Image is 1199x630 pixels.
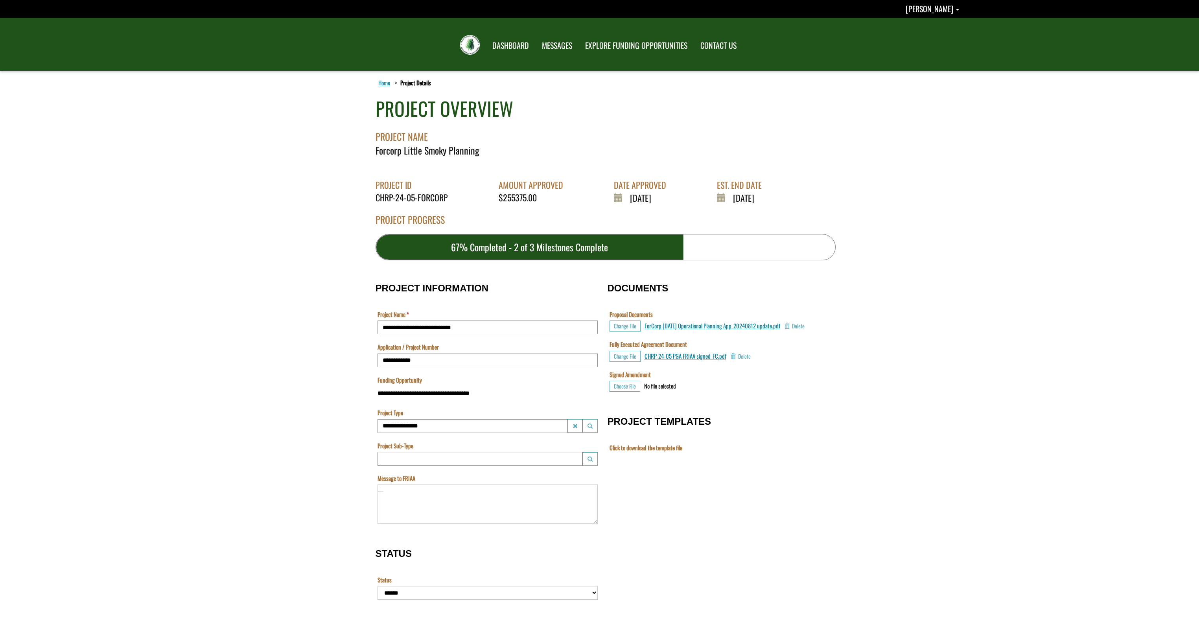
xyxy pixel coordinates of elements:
h3: PROJECT INFORMATION [376,283,600,293]
div: DATE APPROVED [614,179,672,191]
label: Status [378,576,392,584]
fieldset: STATUS [376,540,600,608]
button: Delete [730,351,751,362]
input: Project Sub-Type [378,452,583,466]
input: Project Name [378,321,598,334]
a: CONTACT US [694,36,742,55]
div: EST. END DATE [717,179,768,191]
label: Project Sub-Type [378,442,413,450]
h3: PROJECT TEMPLATES [608,416,824,427]
fieldset: PROJECT INFORMATION [376,275,600,532]
fieldset: Section [376,616,600,630]
div: [DATE] [717,192,768,204]
a: Bob Christian [906,3,959,15]
div: PROJECT PROGRESS [376,213,836,234]
nav: Main Navigation [485,33,742,55]
a: CHRP-24-05 PGA FRIAA signed_FC.pdf [645,352,726,360]
label: Project Name [378,310,409,319]
fieldset: PROJECT TEMPLATES [608,408,824,462]
div: PROJECT ID [376,179,454,191]
a: Home [377,77,392,88]
li: Project Details [393,79,431,87]
button: Choose File for Signed Amendment [610,381,640,392]
button: Project Type Launch lookup modal [582,419,598,433]
label: Signed Amendment [610,370,651,379]
div: [DATE] [614,192,672,204]
a: MESSAGES [536,36,578,55]
div: PROJECT OVERVIEW [376,95,513,122]
input: Project Type [378,419,568,433]
div: 67% Completed - 2 of 3 Milestones Complete [376,234,684,260]
div: CHRP-24-05-FORCORP [376,192,454,204]
div: PROJECT NAME [376,122,836,144]
button: Project Sub-Type Launch lookup modal [582,452,598,466]
h3: STATUS [376,549,600,559]
img: FRIAA Submissions Portal [460,35,480,55]
button: Project Type Clear lookup field [567,419,583,433]
textarea: Message to FRIAA [378,484,598,524]
input: Funding Opportunity [378,386,598,400]
button: Choose File for Fully Executed Agreement Document [610,351,641,362]
label: Proposal Documents [610,310,653,319]
h3: DOCUMENTS [608,283,824,293]
div: Forcorp Little Smoky Planning [376,144,836,157]
label: Click to download the template file [610,444,682,452]
button: Delete [784,321,805,332]
div: — [378,486,383,494]
a: DASHBOARD [486,36,535,55]
label: Funding Opportunity [378,376,422,384]
fieldset: DOCUMENTS [608,275,824,400]
div: $255375.00 [499,192,569,204]
span: [PERSON_NAME] [906,3,953,15]
div: No file selected [644,382,676,390]
label: Project Type [378,409,403,417]
button: Choose File for Proposal Documents [610,321,641,332]
a: ForCorp [DATE] Operational Planning App_20240812 update.pdf [645,321,780,330]
label: Message to FRIAA [378,474,415,483]
div: AMOUNT APPROVED [499,179,569,191]
label: Fully Executed Agreement Document [610,340,687,348]
a: EXPLORE FUNDING OPPORTUNITIES [579,36,693,55]
label: Application / Project Number [378,343,439,351]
